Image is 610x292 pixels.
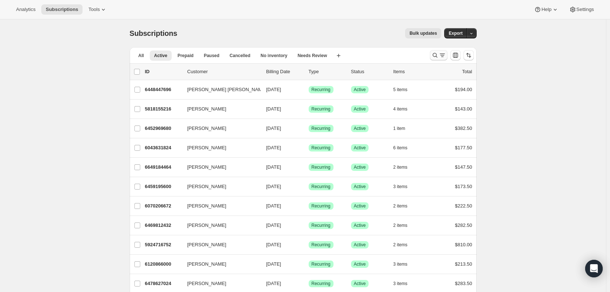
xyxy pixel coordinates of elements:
button: Analytics [12,4,40,15]
button: [PERSON_NAME] [183,161,256,173]
span: $810.00 [455,242,472,247]
div: 6043631824[PERSON_NAME][DATE]SuccessRecurringSuccessActive6 items$177.50 [145,143,472,153]
span: $194.00 [455,87,472,92]
p: 6120866000 [145,261,182,268]
p: 6478627024 [145,280,182,287]
span: [DATE] [266,242,281,247]
span: Active [354,87,366,93]
span: Cancelled [230,53,251,59]
button: Bulk updates [405,28,441,38]
span: 3 items [393,184,408,190]
span: Paused [204,53,220,59]
span: Active [354,203,366,209]
span: 1 item [393,126,405,131]
span: [PERSON_NAME] [PERSON_NAME] [187,86,267,93]
span: $143.00 [455,106,472,112]
button: [PERSON_NAME] [183,278,256,289]
button: [PERSON_NAME] [183,103,256,115]
span: Active [354,145,366,151]
span: [PERSON_NAME] [187,183,226,190]
span: $213.50 [455,261,472,267]
button: 2 items [393,220,416,231]
span: Active [354,261,366,267]
span: [DATE] [266,203,281,209]
button: Subscriptions [41,4,83,15]
span: [PERSON_NAME] [187,164,226,171]
span: Active [354,106,366,112]
div: 6452969680[PERSON_NAME][DATE]SuccessRecurringSuccessActive1 item$382.50 [145,123,472,134]
button: 1 item [393,123,413,134]
p: 6070206672 [145,202,182,210]
span: 2 items [393,242,408,248]
span: Active [354,164,366,170]
span: [DATE] [266,126,281,131]
span: Settings [576,7,594,12]
div: 6478627024[PERSON_NAME][DATE]SuccessRecurringSuccessActive3 items$283.50 [145,278,472,289]
button: 3 items [393,181,416,192]
button: [PERSON_NAME] [183,200,256,212]
span: No inventory [260,53,287,59]
button: Create new view [333,50,344,61]
button: [PERSON_NAME] [183,220,256,231]
span: Tools [88,7,100,12]
div: Type [309,68,345,75]
span: [PERSON_NAME] [187,241,226,248]
button: Settings [565,4,598,15]
div: 5924716752[PERSON_NAME][DATE]SuccessRecurringSuccessActive2 items$810.00 [145,240,472,250]
span: 3 items [393,281,408,287]
span: Active [354,242,366,248]
span: $382.50 [455,126,472,131]
span: $282.50 [455,222,472,228]
p: 6452969680 [145,125,182,132]
div: 6120866000[PERSON_NAME][DATE]SuccessRecurringSuccessActive3 items$213.50 [145,259,472,269]
button: Export [444,28,467,38]
button: 3 items [393,259,416,269]
span: Recurring [312,164,331,170]
button: [PERSON_NAME] [PERSON_NAME] [183,84,256,96]
span: [PERSON_NAME] [187,144,226,151]
span: Subscriptions [46,7,78,12]
span: Active [154,53,167,59]
span: Recurring [312,261,331,267]
p: 5924716752 [145,241,182,248]
p: Billing Date [266,68,303,75]
span: [DATE] [266,261,281,267]
span: 2 items [393,164,408,170]
p: 5818155216 [145,105,182,113]
span: Subscriptions [130,29,178,37]
button: Search and filter results [430,50,447,60]
span: $222.50 [455,203,472,209]
span: [DATE] [266,222,281,228]
span: Needs Review [298,53,327,59]
div: Items [393,68,430,75]
button: [PERSON_NAME] [183,239,256,251]
button: [PERSON_NAME] [183,258,256,270]
span: [PERSON_NAME] [187,202,226,210]
span: Recurring [312,184,331,190]
span: Recurring [312,281,331,287]
span: [PERSON_NAME] [187,125,226,132]
span: [DATE] [266,164,281,170]
span: 3 items [393,261,408,267]
div: 6469812432[PERSON_NAME][DATE]SuccessRecurringSuccessActive2 items$282.50 [145,220,472,231]
button: 3 items [393,278,416,289]
p: Status [351,68,388,75]
span: All [138,53,144,59]
div: 6459195600[PERSON_NAME][DATE]SuccessRecurringSuccessActive3 items$173.50 [145,181,472,192]
div: Open Intercom Messenger [585,260,603,277]
span: [DATE] [266,145,281,150]
p: 6459195600 [145,183,182,190]
p: Customer [187,68,260,75]
button: 2 items [393,201,416,211]
span: Prepaid [178,53,194,59]
span: Analytics [16,7,35,12]
p: 6469812432 [145,222,182,229]
span: Help [541,7,551,12]
button: 6 items [393,143,416,153]
span: [PERSON_NAME] [187,280,226,287]
div: 6649184464[PERSON_NAME][DATE]SuccessRecurringSuccessActive2 items$147.50 [145,162,472,172]
span: Recurring [312,145,331,151]
span: [PERSON_NAME] [187,222,226,229]
p: 6649184464 [145,164,182,171]
div: IDCustomerBilling DateTypeStatusItemsTotal [145,68,472,75]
